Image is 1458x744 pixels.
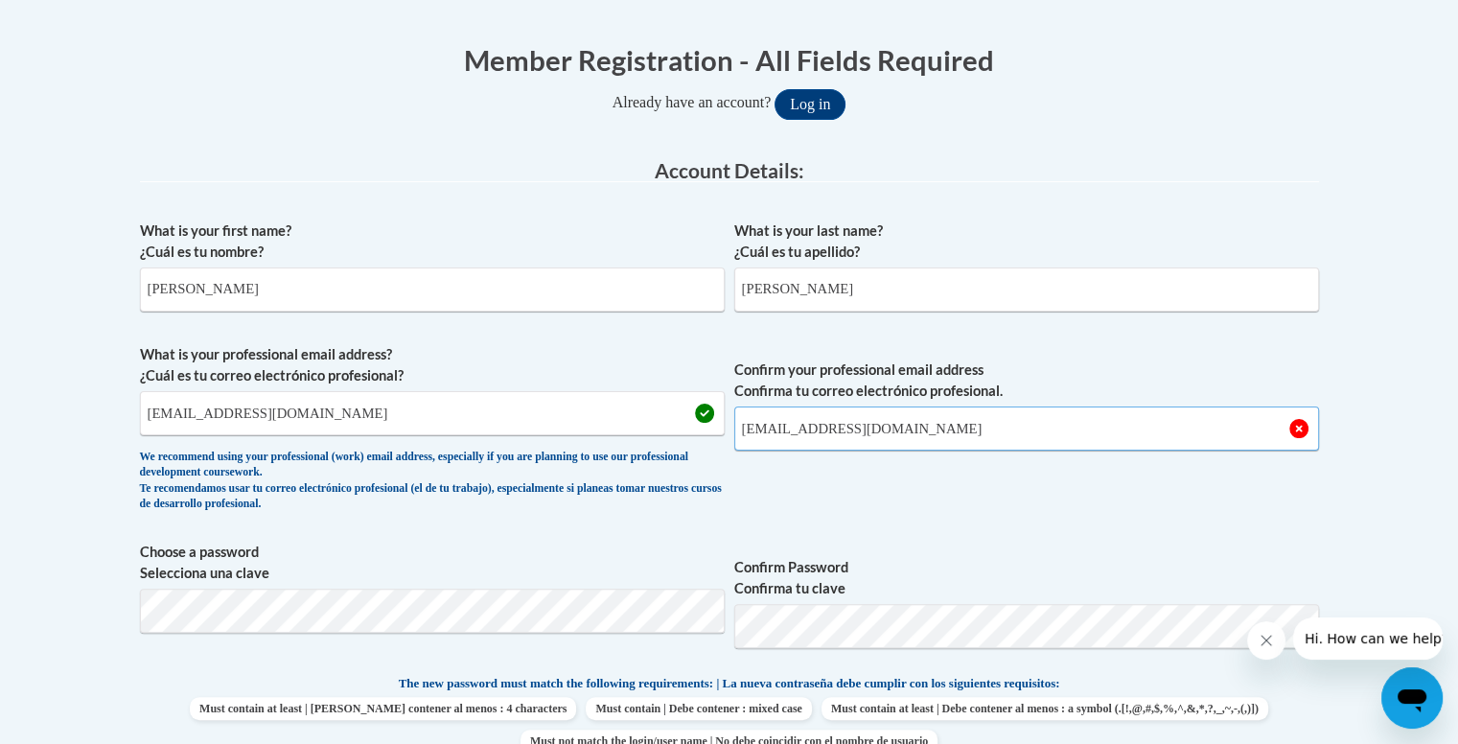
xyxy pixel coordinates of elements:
label: What is your last name? ¿Cuál es tu apellido? [734,221,1319,263]
label: Choose a password Selecciona una clave [140,542,725,584]
span: Account Details: [655,158,804,182]
span: Hi. How can we help? [12,13,155,29]
label: What is your professional email address? ¿Cuál es tu correo electrónico profesional? [140,344,725,386]
label: What is your first name? ¿Cuál es tu nombre? [140,221,725,263]
span: Already have an account? [613,94,772,110]
input: Required [734,407,1319,451]
span: Must contain at least | [PERSON_NAME] contener al menos : 4 characters [190,697,576,720]
iframe: Message from company [1293,617,1443,660]
span: Must contain at least | Debe contener al menos : a symbol (.[!,@,#,$,%,^,&,*,?,_,~,-,(,)]) [822,697,1268,720]
span: Must contain | Debe contener : mixed case [586,697,811,720]
h1: Member Registration - All Fields Required [140,40,1319,80]
label: Confirm Password Confirma tu clave [734,557,1319,599]
input: Metadata input [734,267,1319,312]
span: The new password must match the following requirements: | La nueva contraseña debe cumplir con lo... [399,675,1060,692]
iframe: Close message [1247,621,1285,660]
input: Metadata input [140,391,725,435]
div: We recommend using your professional (work) email address, especially if you are planning to use ... [140,450,725,513]
button: Log in [775,89,845,120]
input: Metadata input [140,267,725,312]
label: Confirm your professional email address Confirma tu correo electrónico profesional. [734,360,1319,402]
iframe: Button to launch messaging window [1381,667,1443,729]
